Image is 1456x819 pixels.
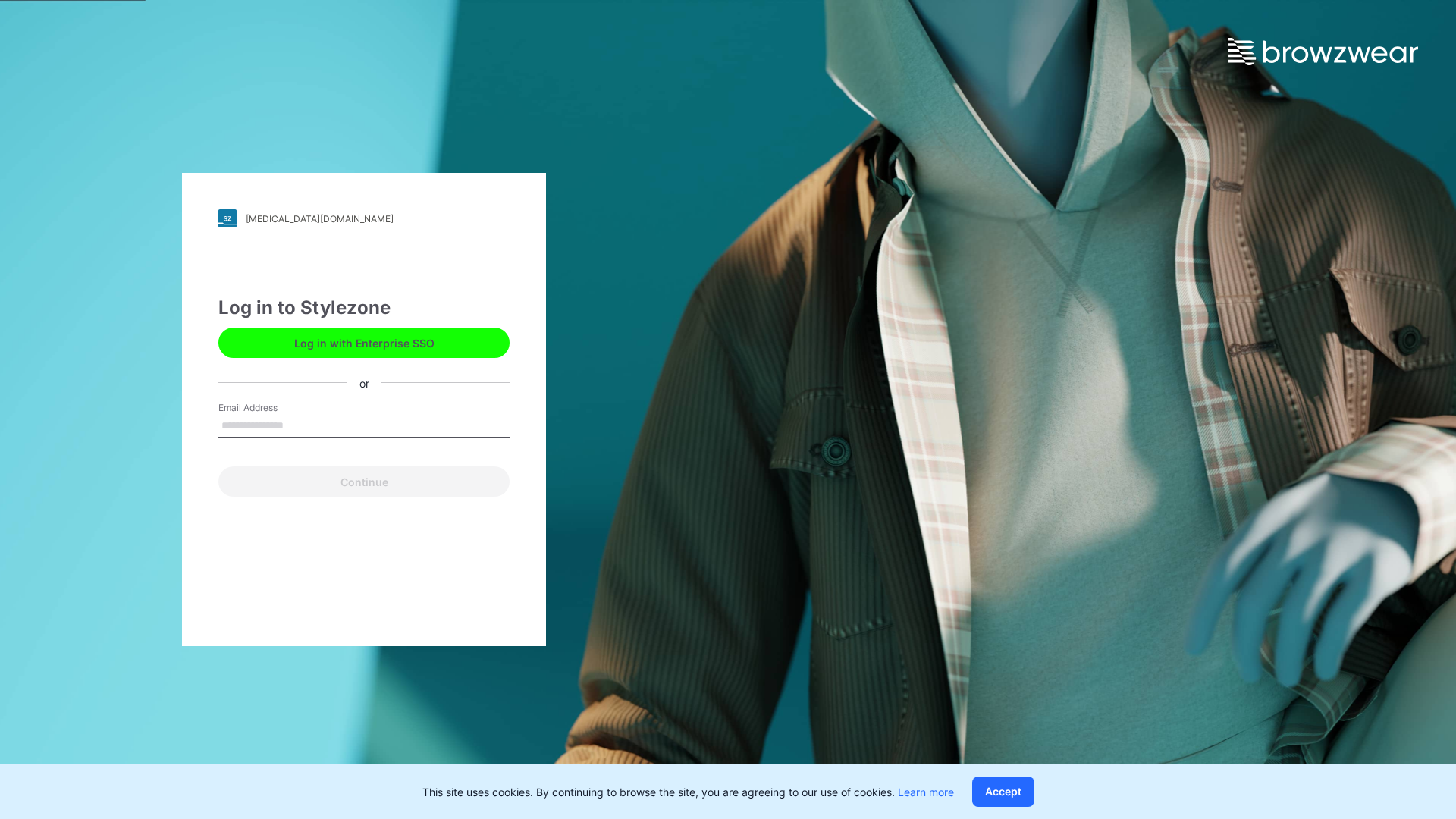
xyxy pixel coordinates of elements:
[218,294,510,322] div: Log in to Stylezone
[347,375,381,391] div: or
[1228,38,1418,65] img: browzwear-logo.e42bd6dac1945053ebaf764b6aa21510.svg
[218,328,510,358] button: Log in with Enterprise SSO
[218,401,325,415] label: Email Address
[972,777,1034,807] button: Accept
[246,213,394,224] div: [MEDICAL_DATA][DOMAIN_NAME]
[218,209,510,227] a: [MEDICAL_DATA][DOMAIN_NAME]
[218,209,237,227] img: stylezone-logo.562084cfcfab977791bfbf7441f1a819.svg
[898,786,954,799] a: Learn more
[422,784,954,800] p: This site uses cookies. By continuing to browse the site, you are agreeing to our use of cookies.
